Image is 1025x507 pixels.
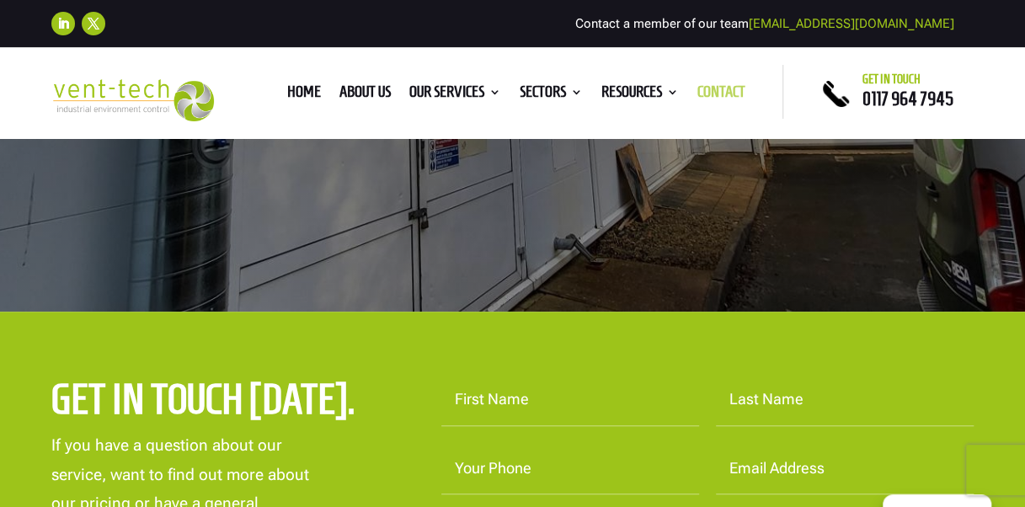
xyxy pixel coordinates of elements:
[862,72,920,86] span: Get in touch
[339,86,390,104] a: About us
[748,16,953,31] a: [EMAIL_ADDRESS][DOMAIN_NAME]
[601,86,678,104] a: Resources
[862,88,953,109] a: 0117 964 7945
[574,16,953,31] span: Contact a member of our team
[51,374,390,433] h2: Get in touch [DATE].
[82,12,105,35] a: Follow on X
[716,374,974,426] input: Last Name
[697,86,745,104] a: Contact
[51,12,75,35] a: Follow on LinkedIn
[441,443,699,495] input: Your Phone
[51,79,214,120] img: 2023-09-27T08_35_16.549ZVENT-TECH---Clear-background
[286,86,320,104] a: Home
[408,86,500,104] a: Our Services
[441,374,699,426] input: First Name
[519,86,582,104] a: Sectors
[716,443,974,495] input: Email Address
